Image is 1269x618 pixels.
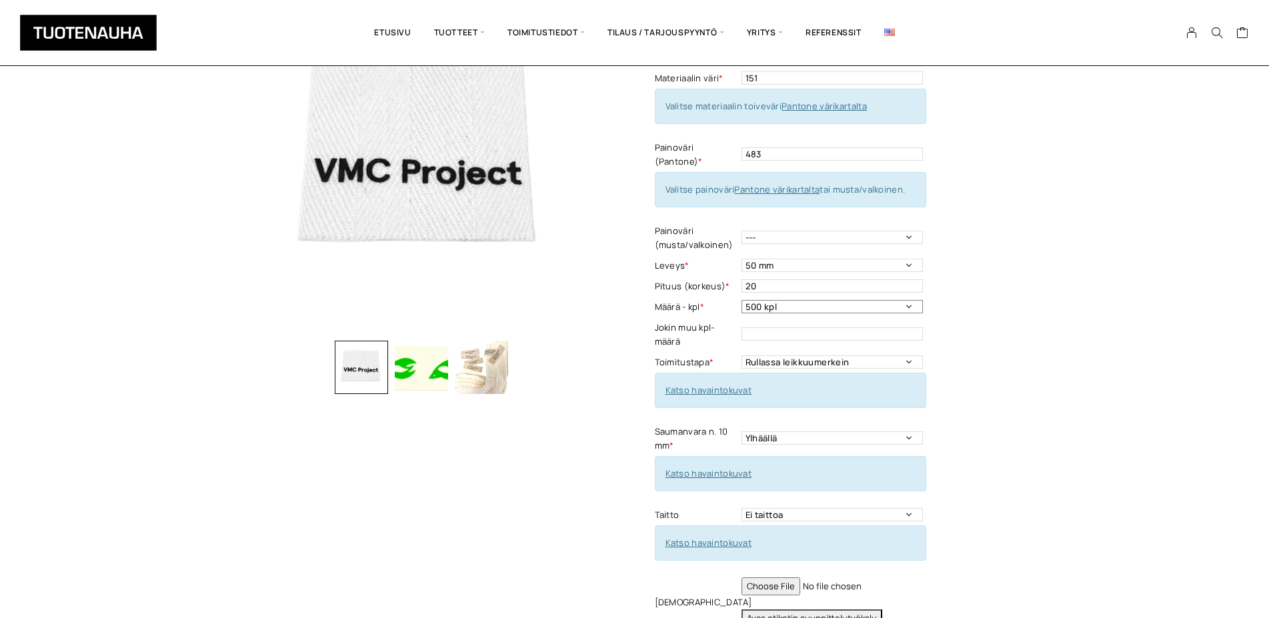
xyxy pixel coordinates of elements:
span: Tuotteet [423,10,496,55]
a: Katso havaintokuvat [666,467,752,479]
a: Pantone värikartalta [734,183,820,195]
input: Kirjoita värinumero [742,71,923,85]
label: Leveys [655,259,738,273]
a: Etusivu [363,10,422,55]
label: [DEMOGRAPHIC_DATA] [655,595,738,609]
span: Tilaus / Tarjouspyyntö [596,10,736,55]
span: Valitse painoväri tai musta/valkoinen. [666,183,906,195]
label: Painoväri (Pantone) [655,141,738,169]
label: Jokin muu kpl-määrä [655,321,738,349]
input: Kirjoita värinumero [742,147,923,161]
span: Valitse materiaalin toiveväri [666,100,867,112]
label: Taitto [655,508,738,522]
span: Yritys [736,10,794,55]
a: My Account [1179,27,1205,39]
label: Määrä - kpl [655,300,738,314]
label: Materiaalin väri [655,71,738,85]
label: Painoväri (musta/valkoinen) [655,224,738,252]
a: Katso havaintokuvat [666,537,752,549]
button: Search [1204,27,1230,39]
a: Pantone värikartalta [782,100,867,112]
img: English [884,29,895,36]
a: Referenssit [794,10,873,55]
img: Tuotenauha Oy [20,15,157,51]
img: Puuvilla 3 [455,341,508,394]
span: Toimitustiedot [496,10,596,55]
a: Cart [1236,26,1249,42]
label: Toimitustapa [655,355,738,369]
label: Pituus (korkeus) [655,279,738,293]
img: Puuvilla 2 [395,341,448,394]
a: Katso havaintokuvat [666,384,752,396]
label: Saumanvara n. 10 mm [655,425,738,453]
